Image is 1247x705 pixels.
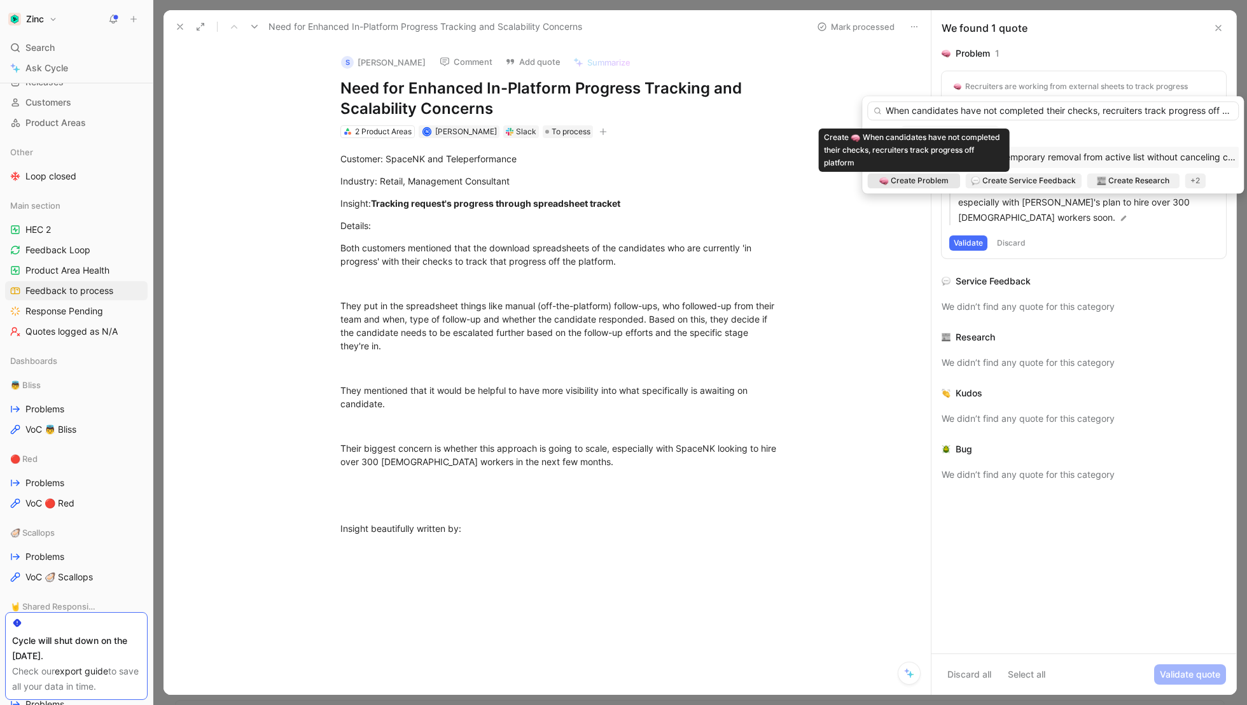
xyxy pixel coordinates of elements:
span: Create Service Feedback [982,174,1076,187]
div: +2 [1185,173,1206,188]
img: 🧠 [879,176,888,185]
img: 📰 [1097,176,1106,185]
span: Create Research [1108,174,1169,187]
img: 🧠 [870,152,881,162]
span: Create Problem [891,174,949,187]
button: Recruit Dashboard [901,125,999,141]
input: Link to problem, service feedback, research, kudos or bug [867,101,1239,120]
div: Filter by [867,129,896,139]
img: 💬 [971,176,980,185]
